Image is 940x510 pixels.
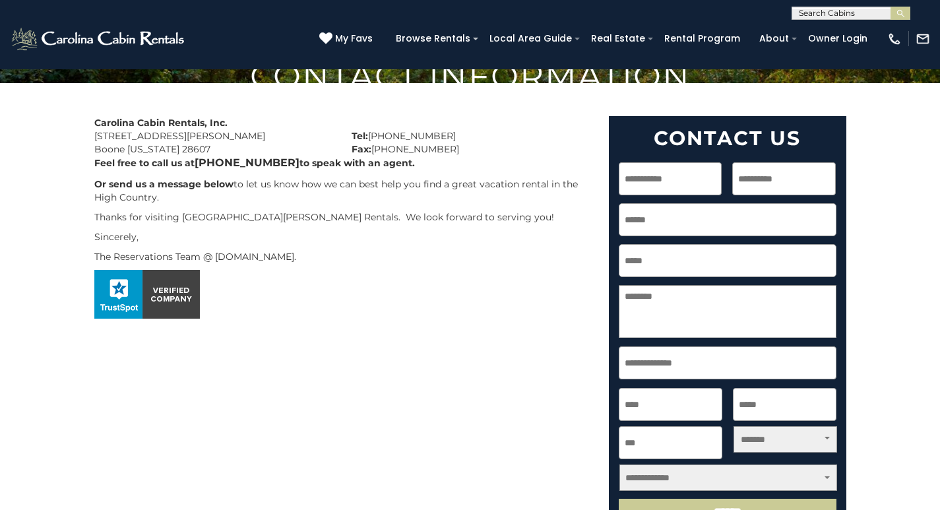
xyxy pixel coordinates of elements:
div: [PHONE_NUMBER] [PHONE_NUMBER] [342,116,599,156]
b: to speak with an agent. [299,157,415,169]
a: Owner Login [801,28,874,49]
a: My Favs [319,32,376,46]
p: The Reservations Team @ [DOMAIN_NAME]. [94,250,589,263]
div: [STREET_ADDRESS][PERSON_NAME] Boone [US_STATE] 28607 [84,116,342,156]
strong: Tel: [352,130,368,142]
img: seal_horizontal.png [94,270,200,319]
p: Thanks for visiting [GEOGRAPHIC_DATA][PERSON_NAME] Rentals. We look forward to serving you! [94,210,589,224]
a: Browse Rentals [389,28,477,49]
img: White-1-2.png [10,26,188,52]
img: mail-regular-white.png [916,32,930,46]
a: Real Estate [584,28,652,49]
span: My Favs [335,32,373,46]
img: phone-regular-white.png [887,32,902,46]
a: About [753,28,796,49]
a: Rental Program [658,28,747,49]
b: Feel free to call us at [94,157,195,169]
strong: Carolina Cabin Rentals, Inc. [94,117,228,129]
strong: Fax: [352,143,371,155]
b: Or send us a message below [94,178,234,190]
p: to let us know how we can best help you find a great vacation rental in the High Country. [94,177,589,204]
b: [PHONE_NUMBER] [195,156,299,169]
h2: Contact Us [619,126,836,150]
a: Local Area Guide [483,28,579,49]
p: Sincerely, [94,230,589,243]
